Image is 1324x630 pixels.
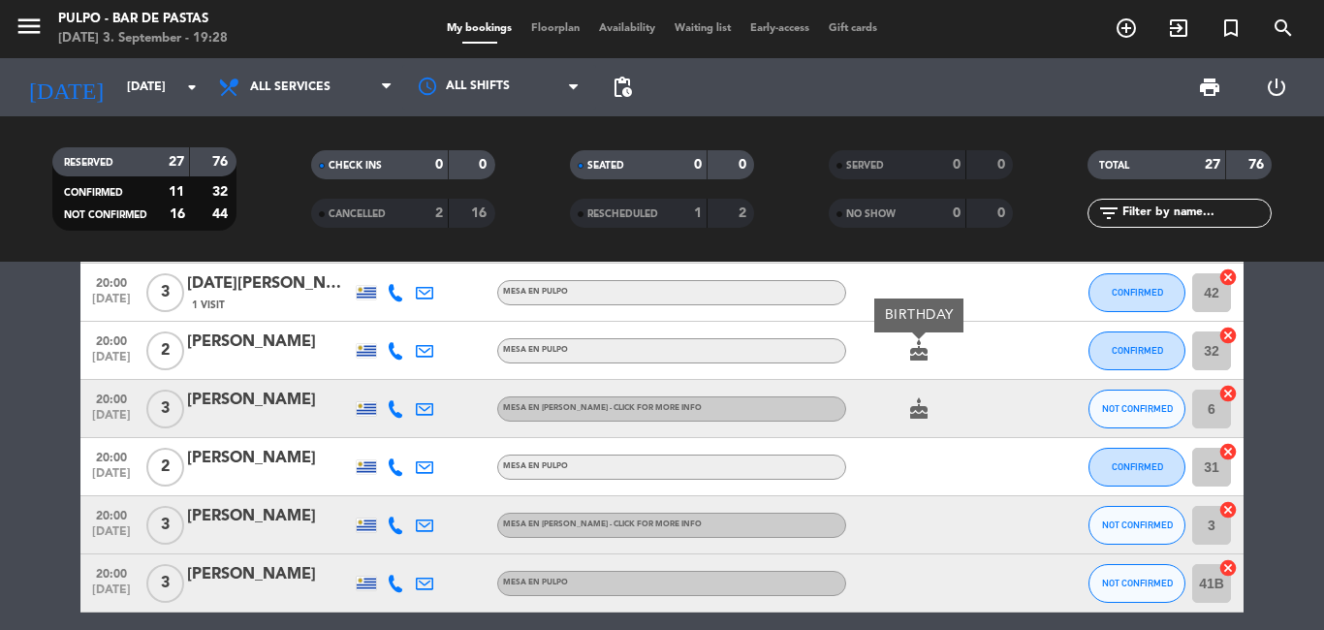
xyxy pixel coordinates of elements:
[169,155,184,169] strong: 27
[1088,331,1185,370] button: CONFIRMED
[1218,558,1238,578] i: cancel
[953,206,961,220] strong: 0
[1272,16,1295,40] i: search
[1112,287,1163,298] span: CONFIRMED
[146,273,184,312] span: 3
[503,579,568,586] span: MESA EN PULPO
[87,467,136,489] span: [DATE]
[1219,16,1243,40] i: turned_in_not
[180,76,204,99] i: arrow_drop_down
[587,161,624,171] span: SEATED
[1099,161,1129,171] span: TOTAL
[1248,158,1268,172] strong: 76
[87,351,136,373] span: [DATE]
[1088,273,1185,312] button: CONFIRMED
[329,209,386,219] span: CANCELLED
[694,158,702,172] strong: 0
[1198,76,1221,99] span: print
[741,23,819,34] span: Early-access
[435,206,443,220] strong: 2
[589,23,665,34] span: Availability
[435,158,443,172] strong: 0
[819,23,887,34] span: Gift cards
[1112,345,1163,356] span: CONFIRMED
[1088,390,1185,428] button: NOT CONFIRMED
[1115,16,1138,40] i: add_circle_outline
[1205,158,1220,172] strong: 27
[1218,326,1238,345] i: cancel
[212,185,232,199] strong: 32
[87,561,136,583] span: 20:00
[1088,448,1185,487] button: CONFIRMED
[250,80,331,94] span: All services
[503,288,568,296] span: MESA EN PULPO
[170,207,185,221] strong: 16
[437,23,521,34] span: My bookings
[58,29,228,48] div: [DATE] 3. September - 19:28
[187,271,352,297] div: [DATE][PERSON_NAME]
[471,206,490,220] strong: 16
[1243,58,1309,116] div: LOG OUT
[87,293,136,315] span: [DATE]
[146,564,184,603] span: 3
[665,23,741,34] span: Waiting list
[64,210,147,220] span: NOT CONFIRMED
[503,346,568,354] span: MESA EN PULPO
[907,397,930,421] i: cake
[146,331,184,370] span: 2
[87,503,136,525] span: 20:00
[212,207,232,221] strong: 44
[1120,203,1271,224] input: Filter by name...
[87,329,136,351] span: 20:00
[521,23,589,34] span: Floorplan
[1218,500,1238,520] i: cancel
[1218,384,1238,403] i: cancel
[503,520,702,528] span: MESA EN [PERSON_NAME] - click for more info
[87,445,136,467] span: 20:00
[739,206,750,220] strong: 2
[953,158,961,172] strong: 0
[907,339,930,362] i: cake
[1088,564,1185,603] button: NOT CONFIRMED
[15,12,44,41] i: menu
[1102,578,1173,588] span: NOT CONFIRMED
[187,388,352,413] div: [PERSON_NAME]
[187,446,352,471] div: [PERSON_NAME]
[15,66,117,109] i: [DATE]
[187,562,352,587] div: [PERSON_NAME]
[1112,461,1163,472] span: CONFIRMED
[87,409,136,431] span: [DATE]
[874,299,963,332] div: BIRTHDAY
[64,188,123,198] span: CONFIRMED
[146,390,184,428] span: 3
[694,206,702,220] strong: 1
[503,404,702,412] span: MESA EN [PERSON_NAME] - click for more info
[87,525,136,548] span: [DATE]
[87,583,136,606] span: [DATE]
[192,298,225,313] span: 1 Visit
[1088,506,1185,545] button: NOT CONFIRMED
[1102,403,1173,414] span: NOT CONFIRMED
[58,10,228,29] div: Pulpo - Bar de Pastas
[997,206,1009,220] strong: 0
[846,209,896,219] span: NO SHOW
[187,504,352,529] div: [PERSON_NAME]
[64,158,113,168] span: RESERVED
[146,506,184,545] span: 3
[1097,202,1120,225] i: filter_list
[1218,442,1238,461] i: cancel
[1265,76,1288,99] i: power_settings_new
[87,270,136,293] span: 20:00
[587,209,658,219] span: RESCHEDULED
[997,158,1009,172] strong: 0
[187,330,352,355] div: [PERSON_NAME]
[1218,268,1238,287] i: cancel
[146,448,184,487] span: 2
[503,462,568,470] span: MESA EN PULPO
[739,158,750,172] strong: 0
[1102,520,1173,530] span: NOT CONFIRMED
[87,387,136,409] span: 20:00
[15,12,44,47] button: menu
[479,158,490,172] strong: 0
[329,161,382,171] span: CHECK INS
